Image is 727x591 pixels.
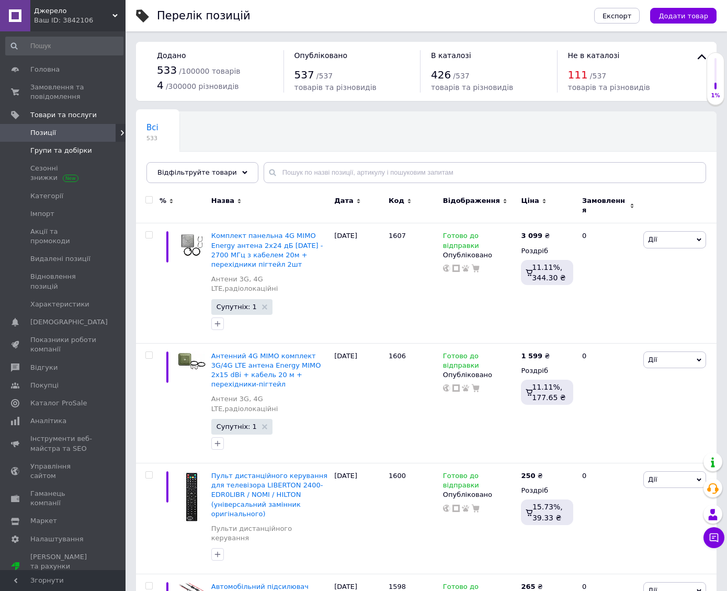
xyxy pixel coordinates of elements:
[521,351,550,361] div: ₴
[30,83,97,101] span: Замовлення та повідомлення
[521,231,550,241] div: ₴
[521,486,573,495] div: Роздріб
[658,12,708,20] span: Додати товар
[179,67,240,75] span: / 100000 товарів
[30,381,59,390] span: Покупці
[5,37,123,55] input: Пошук
[211,275,329,293] a: Антени 3G, 4G LTE,радіолокаційні
[30,462,97,481] span: Управління сайтом
[30,164,97,183] span: Сезонні знижки
[217,303,257,310] span: Супутніх: 1
[594,8,640,24] button: Експорт
[30,552,97,581] span: [PERSON_NAME] та рахунки
[521,196,539,206] span: Ціна
[443,370,516,380] div: Опубліковано
[34,16,126,25] div: Ваш ID: 3842106
[332,343,386,463] div: [DATE]
[707,92,724,99] div: 1%
[532,263,565,282] span: 11.11%, 344.30 ₴
[431,83,513,92] span: товарів та різновидів
[332,463,386,574] div: [DATE]
[590,72,606,80] span: / 537
[443,472,479,492] span: Готово до відправки
[211,472,327,518] a: Пульт дистанційного керування для телевізора LIBERTON 2400-EDR0LIBR / NOMI / HILTON (універсальни...
[146,134,158,142] span: 533
[703,527,724,548] button: Чат з покупцем
[157,64,177,76] span: 533
[521,472,535,480] b: 250
[157,79,164,92] span: 4
[211,232,323,268] a: Комплект панельна 4G MIMO Energy антена 2x24 дБ [DATE] - 2700 МГц з кабелем 20м + перехідники піг...
[521,352,542,360] b: 1 599
[294,83,377,92] span: товарів та різновидів
[183,471,200,522] img: Пульт дистанционного управления для телевизора LIBERTON 2400-EDR0LIBR / NOMI / HILTON (универсаль...
[389,232,406,240] span: 1607
[316,72,333,80] span: / 537
[211,524,329,543] a: Пульти дистанційного керування
[157,168,237,176] span: Відфільтруйте товари
[389,352,406,360] span: 1606
[582,196,627,215] span: Замовлення
[30,128,56,138] span: Позиції
[157,10,251,21] div: Перелік позицій
[389,583,406,590] span: 1598
[178,351,206,371] img: Антенный 4G MIMO комплект 3G/4G LTE антенна Energy MIMO 2x15 dBi + кабель 20м + переходники-пигтейл
[568,51,620,60] span: Не в каталозі
[334,196,354,206] span: Дата
[211,394,329,413] a: Антени 3G, 4G LTE,радіолокаційні
[211,352,321,389] a: Антенний 4G MIMO комплект 3G/4G LTE антена Energy MIMO 2x15 dBi + кабель 20 м + перехідники-пігтейл
[30,254,90,264] span: Видалені позиції
[443,251,516,260] div: Опубліковано
[521,366,573,376] div: Роздріб
[389,472,406,480] span: 1600
[431,69,451,81] span: 426
[157,51,186,60] span: Додано
[532,383,565,402] span: 11.11%, 177.65 ₴
[532,503,563,521] span: 15.73%, 39.33 ₴
[30,516,57,526] span: Маркет
[568,69,588,81] span: 111
[521,246,573,256] div: Роздріб
[389,196,404,206] span: Код
[30,272,97,291] span: Відновлення позицій
[30,416,66,426] span: Аналітика
[30,209,54,219] span: Імпорт
[178,231,206,259] img: Комплект панельная 4G MIMO Energy антенна 2x24 дБ 1700 - 2700 МГц с кабелем 50 Ом + переходники п...
[211,196,234,206] span: Назва
[648,475,657,483] span: Дії
[443,232,479,252] span: Готово до відправки
[30,317,108,327] span: [DEMOGRAPHIC_DATA]
[30,191,63,201] span: Категорії
[30,399,87,408] span: Каталог ProSale
[30,434,97,453] span: Інструменти веб-майстра та SEO
[648,235,657,243] span: Дії
[443,196,500,206] span: Відображення
[264,162,706,183] input: Пошук по назві позиції, артикулу і пошуковим запитам
[30,146,92,155] span: Групи та добірки
[576,343,641,463] div: 0
[30,227,97,246] span: Акції та промокоди
[30,489,97,508] span: Гаманець компанії
[30,335,97,354] span: Показники роботи компанії
[576,223,641,343] div: 0
[217,423,257,430] span: Супутніх: 1
[521,232,542,240] b: 3 099
[443,490,516,499] div: Опубліковано
[443,352,479,372] span: Готово до відправки
[648,356,657,363] span: Дії
[30,363,58,372] span: Відгуки
[453,72,469,80] span: / 537
[30,110,97,120] span: Товари та послуги
[603,12,632,20] span: Експорт
[34,6,112,16] span: Джерело
[431,51,471,60] span: В каталозі
[332,223,386,343] div: [DATE]
[294,69,314,81] span: 537
[294,51,348,60] span: Опубліковано
[650,8,717,24] button: Додати товар
[521,471,542,481] div: ₴
[30,65,60,74] span: Головна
